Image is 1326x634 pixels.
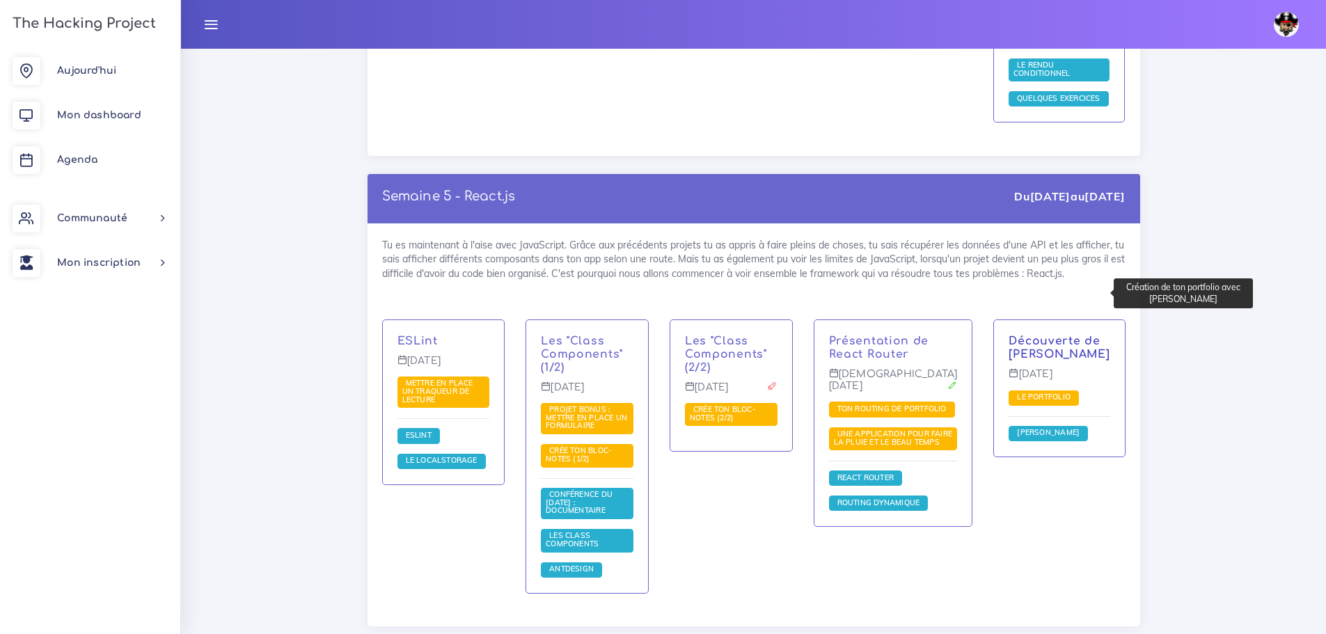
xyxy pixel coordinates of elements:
[8,16,156,31] h3: The Hacking Project
[834,473,898,483] a: React Router
[541,335,623,374] a: Les "Class Components" (1/2)
[546,530,602,548] span: Les Class Components
[541,381,633,404] p: [DATE]
[690,405,756,423] a: Crée ton bloc-notes (2/2)
[1009,368,1110,390] p: [DATE]
[1114,278,1253,308] div: Création de ton portfolio avec [PERSON_NAME]
[1013,392,1074,402] span: Le Portfolio
[834,404,950,413] span: Ton routing de portfolio
[57,154,97,165] span: Agenda
[546,489,613,515] span: Conférence du [DATE] : documentaire
[690,404,756,422] span: Crée ton bloc-notes (2/2)
[1014,189,1125,205] div: Du au
[1274,12,1299,37] img: avatar
[1013,94,1104,104] a: Quelques exercices
[1030,189,1071,203] strong: [DATE]
[546,404,627,430] span: Projet bonus : Mettre en place un formulaire
[1013,93,1104,103] span: Quelques exercices
[546,564,597,573] span: AntDesign
[834,498,924,508] a: Routing dynamique
[834,429,952,447] a: Une application pour faire la pluie et le beau temps
[402,456,481,466] a: Le localStorage
[829,335,929,360] a: Présentation de React Router
[546,490,613,516] a: Conférence du [DATE] : documentaire
[368,223,1140,626] div: Tu es maintenant à l'aise avec JavaScript. Grâce aux précédents projets tu as appris à faire plei...
[397,335,438,347] a: ESLint
[402,431,435,441] a: ESLint
[1013,393,1074,402] a: Le Portfolio
[1084,189,1125,203] strong: [DATE]
[685,381,778,404] p: [DATE]
[57,213,127,223] span: Communauté
[1013,61,1074,79] a: Le rendu conditionnel
[685,335,767,374] a: Les "Class Components" (2/2)
[402,379,473,404] a: Mettre en place un traqueur de lecture
[1009,335,1110,360] a: Découverte de [PERSON_NAME]
[834,498,924,507] span: Routing dynamique
[546,531,602,549] a: Les Class Components
[57,110,141,120] span: Mon dashboard
[402,455,481,465] span: Le localStorage
[1013,428,1083,438] a: [PERSON_NAME]
[829,368,958,402] p: [DEMOGRAPHIC_DATA][DATE]
[546,564,597,574] a: AntDesign
[402,378,473,404] span: Mettre en place un traqueur de lecture
[1013,60,1074,78] span: Le rendu conditionnel
[382,189,516,203] a: Semaine 5 - React.js
[57,257,141,268] span: Mon inscription
[546,446,612,464] a: Crée ton bloc-notes (1/2)
[402,430,435,440] span: ESLint
[546,445,612,463] span: Crée ton bloc-notes (1/2)
[546,405,627,431] a: Projet bonus : Mettre en place un formulaire
[834,404,950,414] a: Ton routing de portfolio
[397,355,490,377] p: [DATE]
[1013,427,1083,437] span: [PERSON_NAME]
[834,473,898,482] span: React Router
[57,65,116,76] span: Aujourd'hui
